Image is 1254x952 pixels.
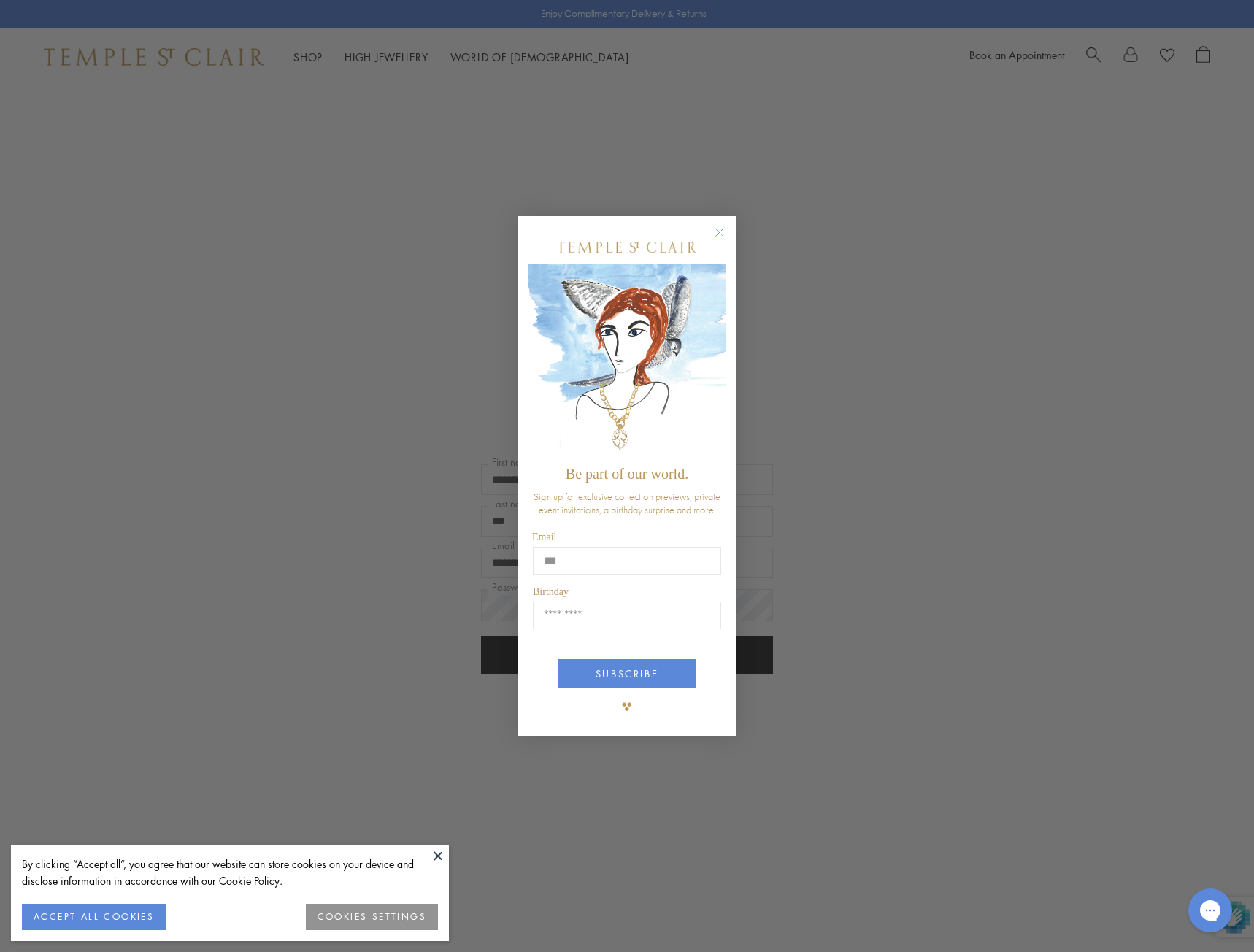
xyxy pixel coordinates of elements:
img: c4a9eb12-d91a-4d4a-8ee0-386386f4f338.jpeg [528,264,726,458]
div: By clicking “Accept all”, you agree that our website can store cookies on your device and disclos... [22,856,438,889]
button: ACCEPT ALL COOKIES [22,904,166,930]
span: Email [532,531,556,542]
span: Birthday [533,586,569,597]
button: COOKIES SETTINGS [306,904,438,930]
span: Sign up for exclusive collection previews, private event invitations, a birthday surprise and more. [534,490,720,516]
button: Close dialog [718,231,736,249]
iframe: Gorgias live chat messenger [1181,883,1239,937]
button: SUBSCRIBE [558,659,696,688]
img: TSC [612,692,642,721]
img: Temple St. Clair [558,242,696,253]
span: Be part of our world. [566,466,688,482]
input: Email [533,547,721,575]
